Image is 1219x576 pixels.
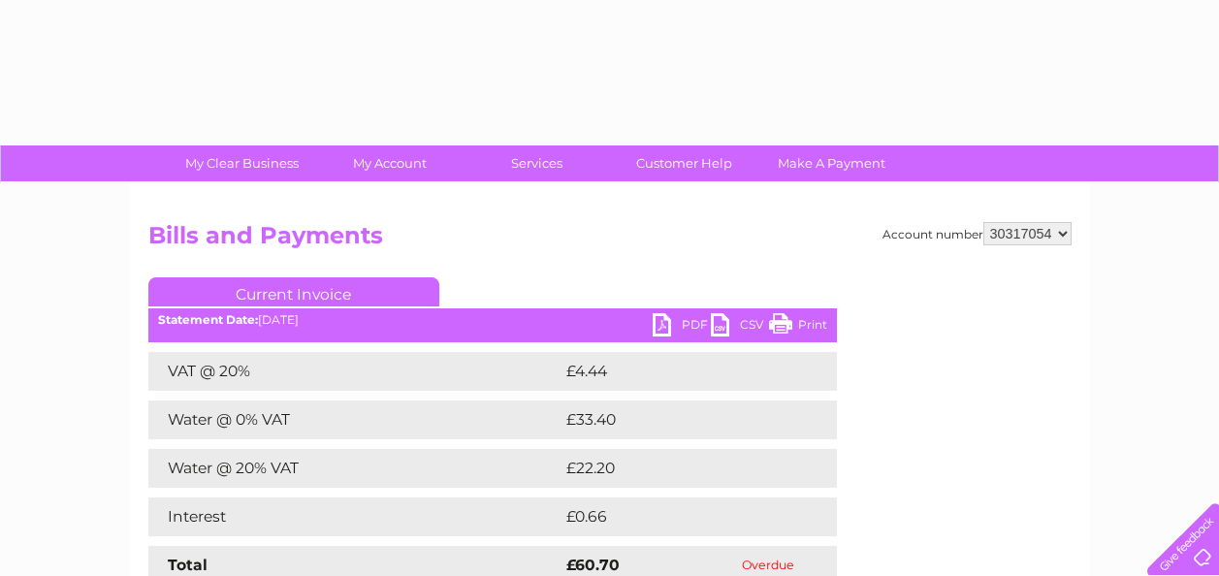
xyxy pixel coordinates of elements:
td: Water @ 0% VAT [148,400,561,439]
a: Services [457,145,617,181]
a: Customer Help [604,145,764,181]
a: Make A Payment [752,145,912,181]
td: VAT @ 20% [148,352,561,391]
td: £33.40 [561,400,798,439]
strong: Total [168,556,208,574]
a: PDF [653,313,711,341]
div: [DATE] [148,313,837,327]
div: Account number [882,222,1072,245]
td: Interest [148,497,561,536]
a: CSV [711,313,769,341]
a: Current Invoice [148,277,439,306]
td: £22.20 [561,449,797,488]
td: Water @ 20% VAT [148,449,561,488]
a: Print [769,313,827,341]
td: £4.44 [561,352,792,391]
h2: Bills and Payments [148,222,1072,259]
b: Statement Date: [158,312,258,327]
strong: £60.70 [566,556,620,574]
a: My Account [309,145,469,181]
a: My Clear Business [162,145,322,181]
td: £0.66 [561,497,792,536]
